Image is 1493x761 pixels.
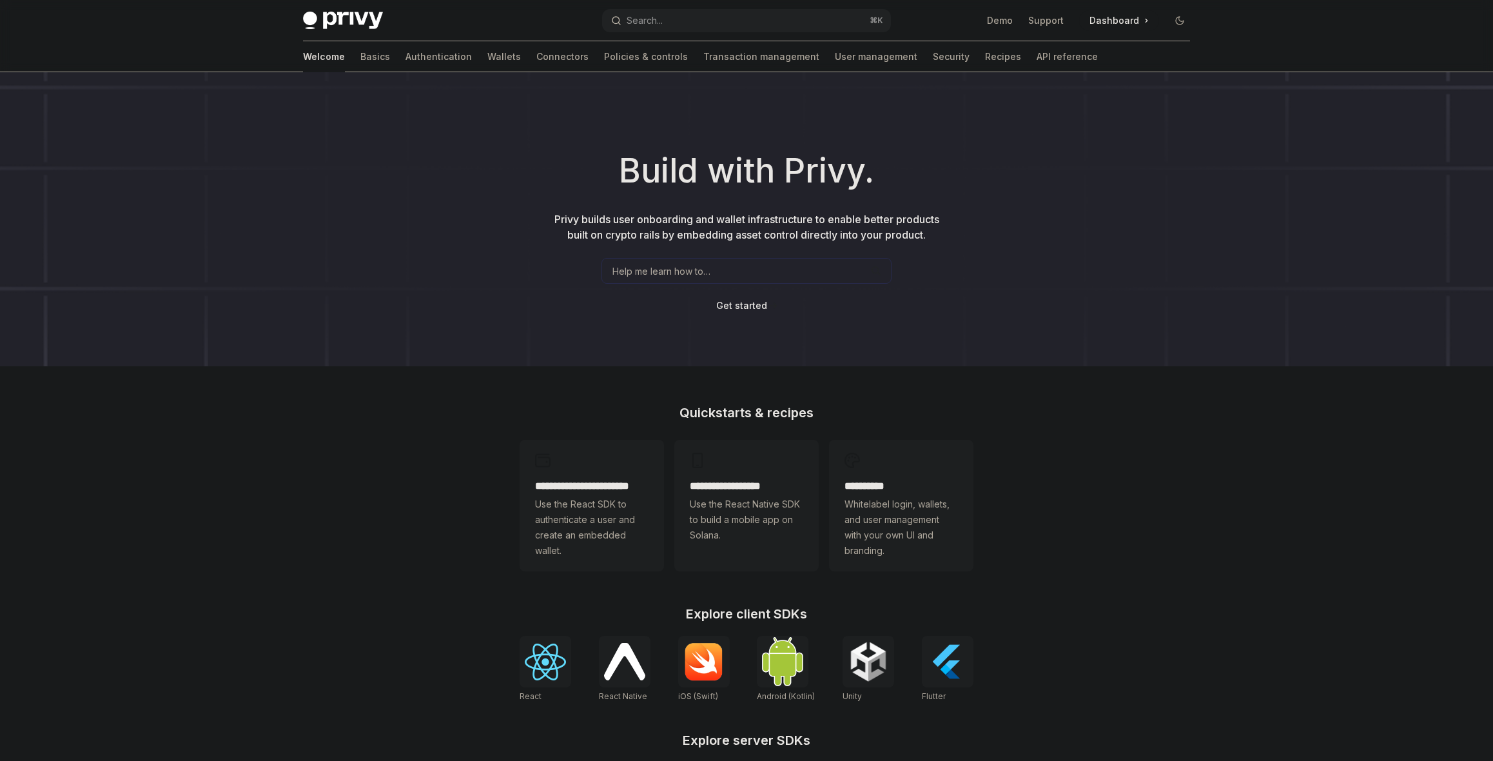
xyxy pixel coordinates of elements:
[303,12,383,30] img: dark logo
[985,41,1021,72] a: Recipes
[405,41,472,72] a: Authentication
[762,637,803,686] img: Android (Kotlin)
[678,691,718,701] span: iOS (Swift)
[927,641,968,682] img: Flutter
[757,636,815,703] a: Android (Kotlin)Android (Kotlin)
[520,608,973,620] h2: Explore client SDKs
[604,643,645,680] img: React Native
[678,636,730,703] a: iOS (Swift)iOS (Swift)
[835,41,917,72] a: User management
[525,644,566,680] img: React
[612,264,710,278] span: Help me learn how to…
[520,734,973,747] h2: Explore server SDKs
[844,497,958,558] span: Whitelabel login, wallets, and user management with your own UI and branding.
[757,691,815,701] span: Android (Kotlin)
[602,9,891,32] button: Search...⌘K
[21,146,1472,196] h1: Build with Privy.
[536,41,589,72] a: Connectors
[520,636,571,703] a: ReactReact
[933,41,970,72] a: Security
[599,636,650,703] a: React NativeReact Native
[716,299,767,312] a: Get started
[922,636,973,703] a: FlutterFlutter
[303,41,345,72] a: Welcome
[1079,10,1159,31] a: Dashboard
[535,497,649,558] span: Use the React SDK to authenticate a user and create an embedded wallet.
[870,15,883,26] span: ⌘ K
[360,41,390,72] a: Basics
[829,440,973,571] a: **** *****Whitelabel login, wallets, and user management with your own UI and branding.
[554,213,939,241] span: Privy builds user onboarding and wallet infrastructure to enable better products built on crypto ...
[604,41,688,72] a: Policies & controls
[487,41,521,72] a: Wallets
[627,13,663,28] div: Search...
[716,300,767,311] span: Get started
[1089,14,1139,27] span: Dashboard
[520,406,973,419] h2: Quickstarts & recipes
[1169,10,1190,31] button: Toggle dark mode
[987,14,1013,27] a: Demo
[922,691,946,701] span: Flutter
[683,642,725,681] img: iOS (Swift)
[674,440,819,571] a: **** **** **** ***Use the React Native SDK to build a mobile app on Solana.
[690,497,803,543] span: Use the React Native SDK to build a mobile app on Solana.
[703,41,819,72] a: Transaction management
[843,636,894,703] a: UnityUnity
[1028,14,1064,27] a: Support
[520,691,542,701] span: React
[599,691,647,701] span: React Native
[843,691,862,701] span: Unity
[848,641,889,682] img: Unity
[1037,41,1098,72] a: API reference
